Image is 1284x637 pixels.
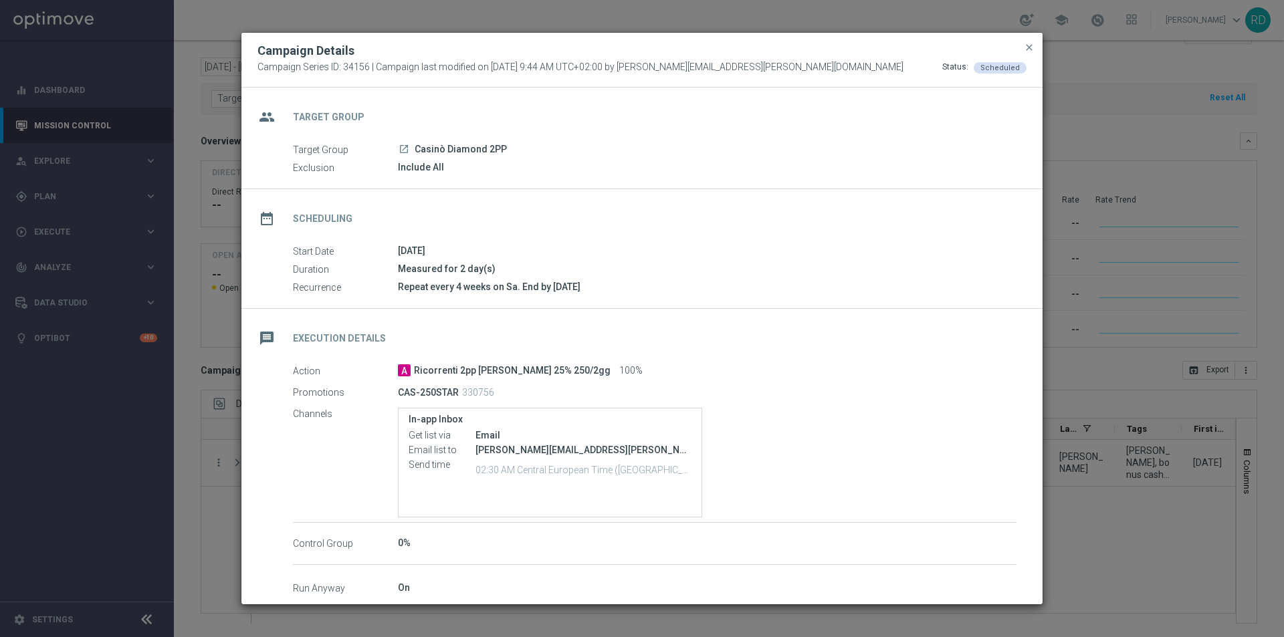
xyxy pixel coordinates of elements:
[399,144,409,154] i: launch
[398,536,1016,549] div: 0%
[398,244,1016,257] div: [DATE]
[293,408,398,420] label: Channels
[1024,42,1035,53] span: close
[415,144,507,156] span: Casinò Diamond 2PP
[974,61,1027,72] colored-tag: Scheduled
[475,443,691,457] div: [PERSON_NAME][EMAIL_ADDRESS][PERSON_NAME][DOMAIN_NAME]
[257,43,354,59] h2: Campaign Details
[475,428,691,442] div: Email
[293,263,398,275] label: Duration
[462,386,494,398] p: 330756
[619,365,643,377] span: 100%
[293,386,398,398] label: Promotions
[942,61,968,74] div: Status:
[293,332,386,345] h2: Execution Details
[293,365,398,377] label: Action
[398,144,410,156] a: launch
[409,444,475,457] label: Email list to
[255,326,279,350] i: message
[293,582,398,594] label: Run Anyway
[409,414,691,425] label: In-app Inbox
[293,144,398,156] label: Target Group
[980,63,1020,72] span: Scheduled
[409,459,475,471] label: Send time
[398,581,1016,594] div: On
[475,463,691,476] p: 02:30 AM Central European Time ([GEOGRAPHIC_DATA]) (UTC +02:00)
[398,160,1016,174] div: Include All
[257,61,903,74] span: Campaign Series ID: 34156 | Campaign last modified on [DATE] 9:44 AM UTC+02:00 by [PERSON_NAME][E...
[255,105,279,129] i: group
[293,162,398,174] label: Exclusion
[293,245,398,257] label: Start Date
[409,430,475,442] label: Get list via
[414,365,611,377] span: Ricorrenti 2pp [PERSON_NAME] 25% 250/2gg
[293,111,364,124] h2: Target Group
[255,207,279,231] i: date_range
[398,280,1016,293] div: Repeat every 4 weeks on Sa. End by [DATE]
[398,364,411,376] span: A
[293,537,398,549] label: Control Group
[398,262,1016,275] div: Measured for 2 day(s)
[293,281,398,293] label: Recurrence
[293,213,352,225] h2: Scheduling
[398,386,459,398] p: CAS-250STAR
